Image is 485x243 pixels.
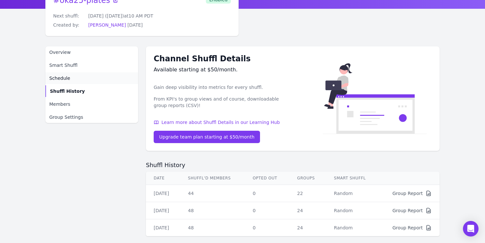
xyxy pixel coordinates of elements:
[154,190,172,197] div: [DATE]
[245,185,289,202] td: 0
[154,66,293,74] div: Available starting at $50/month.
[154,84,293,91] p: Gain deep visibility into metrics for every shuffl.
[146,161,440,169] h2: Shuffl History
[50,88,85,94] span: Shuffl History
[154,225,172,231] div: [DATE]
[180,172,245,185] th: Shuffl'd Members
[159,134,254,140] div: Upgrade team plan starting at $50/month
[245,172,289,185] th: Opted Out
[154,131,260,143] a: Upgrade team plan starting at $50/month
[290,185,326,202] td: 22
[146,172,180,185] th: Date
[49,62,77,68] span: Smart Shuffl
[45,98,138,110] a: Members
[180,202,245,219] td: 48
[393,190,423,197] div: Group Report
[290,202,326,219] td: 24
[393,225,423,231] div: Group Report
[154,207,172,214] div: [DATE]
[49,75,70,81] span: Schedule
[45,111,138,123] a: Group Settings
[393,207,423,214] div: Group Report
[127,22,143,28] span: [DATE]
[290,219,326,237] td: 24
[326,202,379,219] td: Random
[161,119,280,126] span: Learn more about Shuffl Details in our Learning Hub
[290,172,326,185] th: Groups
[45,72,138,84] a: Schedule
[245,219,289,237] td: 0
[53,13,83,19] dt: Next shuffl:
[53,22,83,28] dt: Created by:
[154,119,293,126] a: Learn more about Shuffl Details in our Learning Hub
[326,172,379,185] th: Smart Shuffl
[45,59,138,71] a: Smart Shuffl
[49,114,83,120] span: Group Settings
[45,46,138,58] a: Overview
[154,96,293,109] p: From KPI's to group views and of course, downloadable group reports (CSV)!
[326,185,379,202] td: Random
[180,185,245,202] td: 44
[463,221,479,237] div: Open Intercom Messenger
[49,49,71,55] span: Overview
[49,101,70,107] span: Members
[45,85,138,97] a: Shuffl History
[245,202,289,219] td: 0
[45,46,138,123] nav: Sidebar
[180,219,245,237] td: 48
[154,54,293,63] h1: Channel Shuffl Details
[326,219,379,237] td: Random
[88,22,126,28] a: [PERSON_NAME]
[88,13,153,18] span: [DATE] ([DATE]) at 10 AM PDT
